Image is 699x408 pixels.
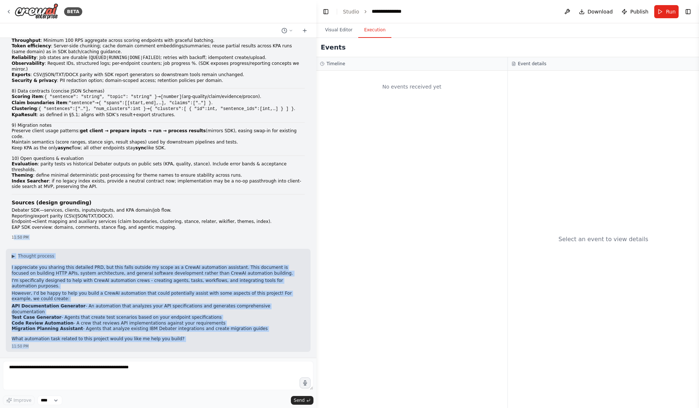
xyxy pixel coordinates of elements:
[12,43,305,55] li: : Server-side chunking; cache domain comment embeddings/summaries; reuse partial results across K...
[68,101,95,106] code: "sentence"
[630,8,648,15] span: Publish
[666,8,676,15] span: Run
[518,61,546,67] h3: Event details
[12,140,305,145] li: Maintain semantics (score ranges, stance sign, result shapes) used by downstream pipelines and te...
[12,161,305,173] li: : parity tests vs historical Debater outputs on public sets (KPA, quality, stance). Include error...
[12,291,305,302] p: However, I'd be happy to help you build a CrewAI automation that could potentially assist with so...
[576,5,616,18] button: Download
[12,94,305,100] li: : → (arg-quality/claim/evidence/procon).
[619,5,651,18] button: Publish
[12,173,305,178] li: : define minimal deterministic post-processing for theme names to ensure stability across runs.
[18,253,54,259] span: Thought process
[99,101,212,106] code: { "spans":[[start,end],…], "claims":["…"] }
[12,303,305,315] li: - An automation that analyzes your API specifications and generates comprehensive documentation
[12,213,305,219] li: Reporting/export parity (CSV/JSON/TXT/DOCX).
[294,397,305,403] span: Send
[12,178,305,190] li: : if no legacy index exists, provide a neutral contract now; implementation may be a no-op passth...
[358,23,391,38] button: Execution
[64,7,82,16] div: BETA
[12,235,305,240] div: 11:50 PM
[12,208,305,213] li: Debater SDK—services, clients, inputs/outputs, and KPA domain/job flow.
[12,106,305,112] li: : → .
[320,74,504,99] div: No events received yet
[12,315,305,321] li: - Agents that create test scenarios based on your endpoint specifications
[80,128,206,133] strong: get client → prepare inputs → run → process results
[12,315,62,320] strong: Test Case Generator
[12,336,305,342] p: What automation task related to this project would you like me help you build?
[44,94,157,99] code: { "sentence": "string", "topic": "string" }
[12,156,305,162] h2: 10) Open questions & evaluation
[12,161,38,166] strong: Evaluation
[12,253,54,259] button: ▶Thought process
[15,3,58,20] img: Logo
[12,303,86,309] strong: API Documentation Generator
[12,78,57,83] strong: Security & privacy
[12,38,40,43] strong: Throughput
[12,55,36,60] strong: Reliability
[327,61,345,67] h3: Timeline
[90,55,158,60] code: QUEUED|RUNNING|DONE|FAILED
[12,72,31,77] strong: Exports
[319,23,358,38] button: Visual Editor
[12,55,305,61] li: : Job states are durable ( ); retries with backoff; idempotent create/upload.
[12,100,305,106] li: : → .
[12,72,305,78] li: : CSV/JSON/TXT/DOCX parity with SDK report generators so downstream tools remain unchanged.
[279,26,296,35] button: Switch to previous chat
[12,106,37,111] strong: Clustering
[343,9,359,15] a: Studio
[654,5,679,18] button: Run
[12,253,15,259] span: ▶
[12,112,305,118] li: : as defined in §5.1; aligns with SDK’s result+export structures.
[3,396,35,405] button: Improve
[12,38,305,44] li: : Minimum 100 RPS aggregate across scoring endpoints with graceful batching.
[12,94,43,99] strong: Scoring item
[12,265,305,276] p: I appreciate you sharing this detailed PRD, but this falls outside my scope as a CrewAI automatio...
[321,42,345,52] h2: Events
[135,145,147,150] strong: sync
[321,7,331,17] button: Hide left sidebar
[13,397,31,403] span: Improve
[12,128,305,140] li: Preserve client usage patterns: (mirrors SDK), easing swap-in for existing code.
[300,377,311,388] button: Click to speak your automation idea
[12,61,44,66] strong: Observability
[161,94,182,99] code: [number]
[12,173,33,178] strong: Theming
[12,100,67,105] strong: Claim boundaries item
[299,26,311,35] button: Start a new chat
[12,344,305,349] div: 11:50 PM
[12,61,305,72] li: : Request IDs, structured logs; per-endpoint counters; job progress %. (SDK exposes progress/repo...
[12,43,51,48] strong: Token efficiency
[12,112,37,117] strong: KpaResult
[683,7,693,17] button: Show right sidebar
[343,8,410,15] nav: breadcrumb
[12,178,49,184] strong: Index Searcher
[291,396,313,405] button: Send
[12,145,305,151] li: Keep KPA as the only flow; all other endpoints stay like SDK.
[12,89,305,94] h2: 8) Data contracts (concise JSON Schemas)
[12,123,305,129] h2: 9) Migration notes
[12,278,305,289] p: I'm specifically designed to help with CrewAI automation crews - creating agents, tasks, workflow...
[588,8,613,15] span: Download
[12,225,305,231] li: EAP SDK overview: domains, comments, stance flag, and agentic mapping.
[12,199,305,206] h3: Sources (design grounding)
[39,106,146,111] code: { "sentences":["…"], "num_clusters":int }
[12,321,305,326] li: - A crew that reviews API implementations against your requirements
[12,78,305,84] li: : PII redaction option; domain-scoped access; retention policies per domain.
[12,326,83,331] strong: Migration Planning Assistant
[12,321,74,326] strong: Code Review Automation
[558,235,648,244] div: Select an event to view details
[12,326,305,332] li: - Agents that analyze existing IBM Debater integrations and create migration guides
[58,145,72,150] strong: async
[150,106,294,111] code: { "clusters":[ { "id":int, "sentence_ids":[int,…] } ] }
[12,219,305,225] li: Endpoint→client mapping and auxiliary services (claim boundaries, clustering, stance, relater, wi...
